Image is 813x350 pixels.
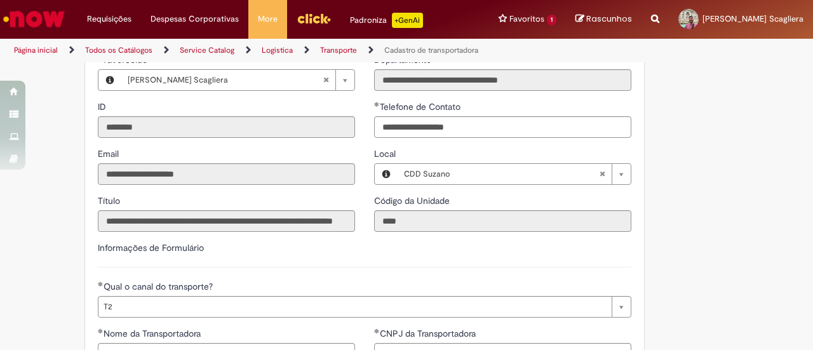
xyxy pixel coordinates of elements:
a: [PERSON_NAME] ScaglieraLimpar campo Favorecido [121,70,354,90]
span: Rascunhos [586,13,632,25]
span: [PERSON_NAME] Scagliera [128,70,323,90]
ul: Trilhas de página [10,39,532,62]
input: Email [98,163,355,185]
div: Padroniza [350,13,423,28]
a: Cadastro de transportadora [384,45,478,55]
span: Somente leitura - Código da Unidade [374,195,452,206]
a: Transporte [320,45,357,55]
span: Somente leitura - CNPJ da Transportadora [380,328,478,339]
span: More [258,13,278,25]
p: +GenAi [392,13,423,28]
input: Departamento [374,69,631,91]
span: Requisições [87,13,131,25]
label: Somente leitura - Código da Unidade [374,194,452,207]
a: CDD SuzanoLimpar campo Local [398,164,631,184]
span: Favoritos [509,13,544,25]
a: Service Catalog [180,45,234,55]
abbr: Limpar campo Local [593,164,612,184]
input: Título [98,210,355,232]
a: Rascunhos [575,13,632,25]
span: Somente leitura - ID [98,101,109,112]
label: Somente leitura - Título [98,194,123,207]
button: Favorecido, Visualizar este registro Caio Lucchesi Cucchi Scagliera [98,70,121,90]
input: Telefone de Contato [374,116,631,138]
span: Obrigatório Preenchido [374,102,380,107]
span: Somente leitura - Email [98,148,121,159]
label: Somente leitura - Email [98,147,121,160]
span: Obrigatório Preenchido [374,328,380,333]
span: CDD Suzano [404,164,599,184]
span: T2 [104,297,605,317]
span: Local [374,148,398,159]
span: 1 [547,15,556,25]
abbr: Limpar campo Favorecido [316,70,335,90]
a: Logistica [262,45,293,55]
img: ServiceNow [1,6,67,32]
img: click_logo_yellow_360x200.png [297,9,331,28]
button: Local, Visualizar este registro CDD Suzano [375,164,398,184]
span: [PERSON_NAME] Scagliera [702,13,803,24]
label: Somente leitura - ID [98,100,109,113]
span: Qual o canal do transporte? [104,281,215,292]
span: Obrigatório Preenchido [98,328,104,333]
label: Informações de Formulário [98,242,204,253]
span: Obrigatório Preenchido [98,281,104,286]
span: Nome da Transportadora [104,328,203,339]
input: Código da Unidade [374,210,631,232]
span: Despesas Corporativas [151,13,239,25]
input: ID [98,116,355,138]
span: Somente leitura - Título [98,195,123,206]
a: Todos os Catálogos [85,45,152,55]
span: Telefone de Contato [380,101,463,112]
a: Página inicial [14,45,58,55]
